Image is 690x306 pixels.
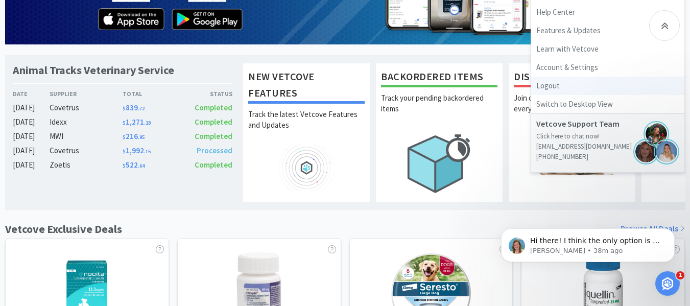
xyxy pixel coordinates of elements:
span: 522 [123,160,145,170]
div: Zoetis [50,159,123,171]
img: hero_backorders.png [381,128,497,198]
a: [DATE]Covetrus$839.72Completed [13,102,232,114]
a: Learn with Vetcove [531,40,684,58]
a: DiscussJoin other purchasers and discuss everything inventory [508,63,636,202]
a: Logout [531,77,684,95]
span: 839 [123,103,145,112]
a: [DATE]Zoetis$522.64Completed [13,159,232,171]
h1: Vetcove Exclusive Deals [5,220,122,238]
span: . 72 [138,105,145,112]
img: hero_feature_roadmap.png [248,145,365,191]
img: hero_discuss.png [514,128,630,175]
p: Track your pending backordered items [381,92,497,128]
span: $ [123,105,126,112]
span: Completed [195,131,232,141]
p: Track the latest Vetcove Features and Updates [248,109,365,145]
span: . 95 [138,134,145,140]
a: [DATE]Idexx$1,271.28Completed [13,116,232,128]
a: Backordered ItemsTrack your pending backordered items [375,63,503,202]
span: 1,992 [123,146,151,155]
div: Supplier [50,89,123,99]
div: [DATE] [13,159,50,171]
div: Status [177,89,232,99]
span: Completed [195,117,232,127]
span: Processed [197,146,232,155]
div: Date [13,89,50,99]
div: Covetrus [50,102,123,114]
span: $ [123,134,126,140]
a: New Vetcove FeaturesTrack the latest Vetcove Features and Updates [243,63,370,202]
a: Account & Settings [531,58,684,77]
a: Help Center [531,3,684,21]
h1: Animal Tracks Veterinary Service [13,63,174,78]
div: [DATE] [13,145,50,157]
div: [DATE] [13,116,50,128]
div: Covetrus [50,145,123,157]
h1: New Vetcove Features [248,68,365,104]
iframe: Intercom notifications message [486,207,690,278]
div: MWI [50,130,123,143]
a: Features & Updates [531,21,684,40]
span: . 15 [144,148,151,155]
h1: Discuss [514,68,630,87]
span: Completed [195,160,232,170]
h1: Backordered Items [381,68,497,87]
div: Idexx [50,116,123,128]
span: $ [123,162,126,169]
img: bridget.png [654,139,679,164]
span: 1,271 [123,117,151,127]
p: [PHONE_NUMBER] [536,152,679,162]
span: . 64 [138,162,145,169]
span: $ [123,148,126,155]
a: [DATE]Covetrus$1,992.15Processed [13,145,232,157]
img: jennifer.png [644,121,669,147]
p: Join other purchasers and discuss everything inventory [514,92,630,128]
h5: Vetcove Support Team [536,119,638,129]
a: Switch to Desktop View [531,95,684,113]
a: Click here to chat now! [536,132,600,140]
img: jules.png [633,139,659,164]
div: Total [123,89,178,99]
p: [EMAIL_ADDRESS][DOMAIN_NAME] [536,142,679,152]
iframe: Intercom live chat [655,271,680,296]
span: $ [123,120,126,126]
div: [DATE] [13,130,50,143]
div: [DATE] [13,102,50,114]
span: . 28 [144,120,151,126]
span: 1 [676,271,684,279]
span: Completed [195,103,232,112]
span: 216 [123,131,145,141]
a: [DATE]MWI$216.95Completed [13,130,232,143]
